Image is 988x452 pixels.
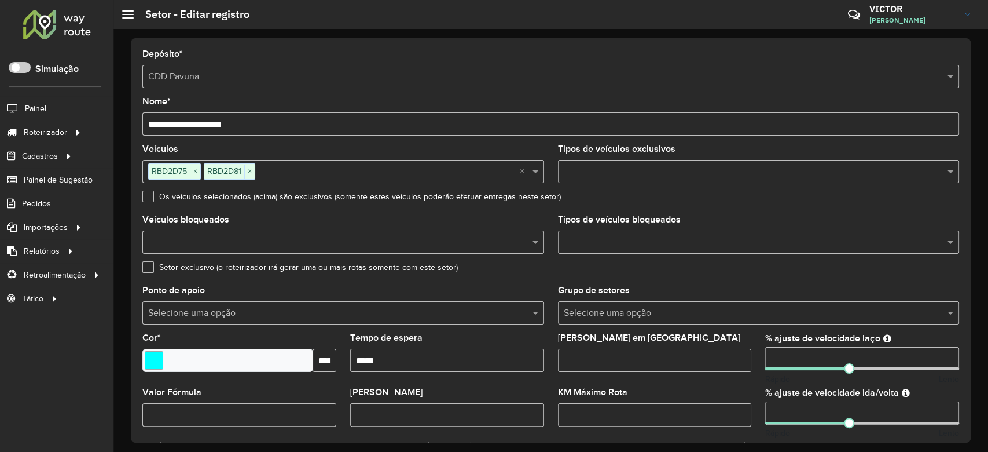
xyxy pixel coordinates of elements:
[142,94,171,108] label: Nome
[558,331,740,345] label: [PERSON_NAME] em [GEOGRAPHIC_DATA]
[520,165,530,178] span: Clear all
[190,165,200,178] span: ×
[939,373,959,385] span: Lento
[842,2,866,27] a: Contato Rápido
[765,386,898,400] label: % ajuste de velocidade ida/volta
[939,427,959,439] span: Lento
[765,373,790,385] span: Rápido
[24,245,60,257] span: Relatórios
[142,385,201,399] label: Valor Fórmula
[765,331,880,345] label: % ajuste de velocidade laço
[24,174,93,186] span: Painel de Sugestão
[901,388,909,398] em: Ajuste de velocidade do veículo entre a saída do depósito até o primeiro cliente e a saída do últ...
[142,213,229,227] label: Veículos bloqueados
[883,334,891,343] em: Ajuste de velocidade do veículo entre clientes
[142,331,161,345] label: Cor
[244,165,255,178] span: ×
[134,8,249,21] h2: Setor - Editar registro
[24,221,68,234] span: Importações
[142,47,183,61] label: Depósito
[24,126,67,138] span: Roteirizador
[142,142,178,156] label: Veículos
[204,164,244,178] span: RBD2D81
[869,15,956,25] span: [PERSON_NAME]
[35,62,79,76] label: Simulação
[24,269,86,281] span: Retroalimentação
[558,142,675,156] label: Tipos de veículos exclusivos
[22,293,43,305] span: Tático
[350,331,423,345] label: Tempo de espera
[142,191,561,203] label: Os veículos selecionados (acima) são exclusivos (somente estes veículos poderão efetuar entregas ...
[869,3,956,14] h3: VICTOR
[149,164,190,178] span: RBD2D75
[25,103,46,115] span: Painel
[145,351,163,370] input: Select a color
[142,261,458,274] label: Setor exclusivo (o roteirizador irá gerar uma ou mais rotas somente com este setor)
[350,385,423,399] label: [PERSON_NAME]
[22,150,58,162] span: Cadastros
[558,213,681,227] label: Tipos de veículos bloqueados
[22,198,51,210] span: Pedidos
[558,283,630,297] label: Grupo de setores
[558,385,627,399] label: KM Máximo Rota
[765,427,790,439] span: Rápido
[142,283,205,297] label: Ponto de apoio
